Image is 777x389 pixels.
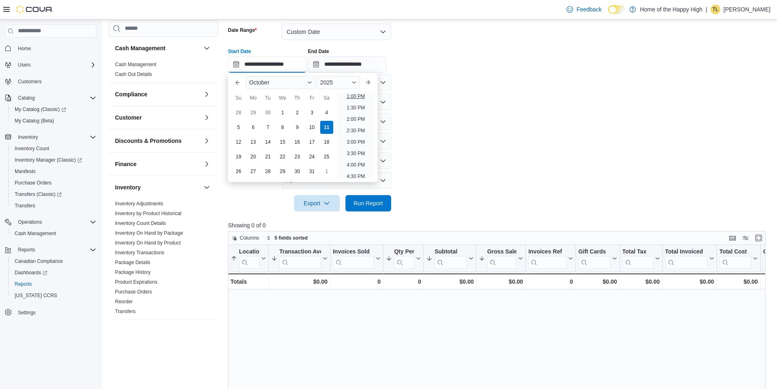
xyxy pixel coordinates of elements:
[487,248,516,256] div: Gross Sales
[333,248,374,256] div: Invoices Sold
[115,44,200,52] button: Cash Management
[622,248,653,256] div: Total Tax
[202,89,212,99] button: Compliance
[261,121,274,134] div: day-7
[261,106,274,119] div: day-30
[640,4,702,14] p: Home of the Happy High
[247,165,260,178] div: day-27
[8,166,100,177] button: Manifests
[15,44,34,53] a: Home
[115,327,200,336] button: Loyalty
[115,327,135,336] h3: Loyalty
[18,45,31,52] span: Home
[276,121,289,134] div: day-8
[11,104,69,114] a: My Catalog (Classic)
[18,95,35,101] span: Catalog
[115,160,200,168] button: Finance
[15,93,96,103] span: Catalog
[320,106,333,119] div: day-4
[115,249,164,256] span: Inventory Transactions
[115,211,182,216] a: Inventory by Product Historical
[11,104,96,114] span: My Catalog (Classic)
[11,201,38,211] a: Transfers
[8,278,100,290] button: Reports
[18,247,35,253] span: Reports
[665,248,707,269] div: Total Invoiced
[15,106,66,113] span: My Catalog (Classic)
[479,248,523,269] button: Gross Sales
[665,277,714,287] div: $0.00
[115,230,183,236] a: Inventory On Hand by Package
[345,195,391,211] button: Run Report
[343,103,368,113] li: 1:30 PM
[15,77,45,87] a: Customers
[719,248,751,256] div: Total Cost
[115,137,182,145] h3: Discounts & Promotions
[15,76,96,87] span: Customers
[276,91,289,104] div: We
[15,269,47,276] span: Dashboards
[2,92,100,104] button: Catalog
[115,113,200,122] button: Customer
[5,39,96,340] nav: Complex example
[622,248,653,269] div: Total Tax
[11,155,85,165] a: Inventory Manager (Classic)
[754,233,764,243] button: Enter fullscreen
[320,121,333,134] div: day-11
[11,229,59,238] a: Cash Management
[11,229,96,238] span: Cash Management
[282,24,391,40] button: Custom Date
[247,91,260,104] div: Mo
[426,277,474,287] div: $0.00
[246,76,315,89] div: Button. Open the month selector. October is currently selected.
[115,279,157,285] a: Product Expirations
[361,76,374,89] button: Next month
[15,307,96,317] span: Settings
[15,217,96,227] span: Operations
[528,277,573,287] div: 0
[578,248,611,269] div: Gift Card Sales
[291,106,304,119] div: day-2
[15,168,35,175] span: Manifests
[263,233,311,243] button: 5 fields sorted
[15,132,96,142] span: Inventory
[2,244,100,256] button: Reports
[563,1,604,18] a: Feedback
[115,62,156,67] a: Cash Management
[15,118,54,124] span: My Catalog (Beta)
[15,258,63,265] span: Canadian Compliance
[343,160,368,170] li: 4:00 PM
[380,79,386,86] button: Open list of options
[15,217,45,227] button: Operations
[528,248,573,269] button: Invoices Ref
[343,114,368,124] li: 2:00 PM
[320,79,333,86] span: 2025
[386,277,421,287] div: 0
[15,292,57,299] span: [US_STATE] CCRS
[108,60,218,82] div: Cash Management
[247,121,260,134] div: day-6
[115,183,141,191] h3: Inventory
[115,308,135,315] span: Transfers
[2,131,100,143] button: Inventory
[333,248,381,269] button: Invoices Sold
[232,91,245,104] div: Su
[380,99,386,105] button: Open list of options
[11,256,96,266] span: Canadian Compliance
[711,4,720,14] div: Tammy Lacharite
[320,150,333,163] div: day-25
[276,106,289,119] div: day-1
[719,248,751,269] div: Total Cost
[578,248,611,256] div: Gift Cards
[294,195,340,211] button: Export
[279,248,321,256] div: Transaction Average
[115,298,133,305] span: Reorder
[343,91,368,101] li: 1:00 PM
[299,195,335,211] span: Export
[394,248,414,269] div: Qty Per Transaction
[11,279,35,289] a: Reports
[115,289,152,295] a: Purchase Orders
[202,43,212,53] button: Cash Management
